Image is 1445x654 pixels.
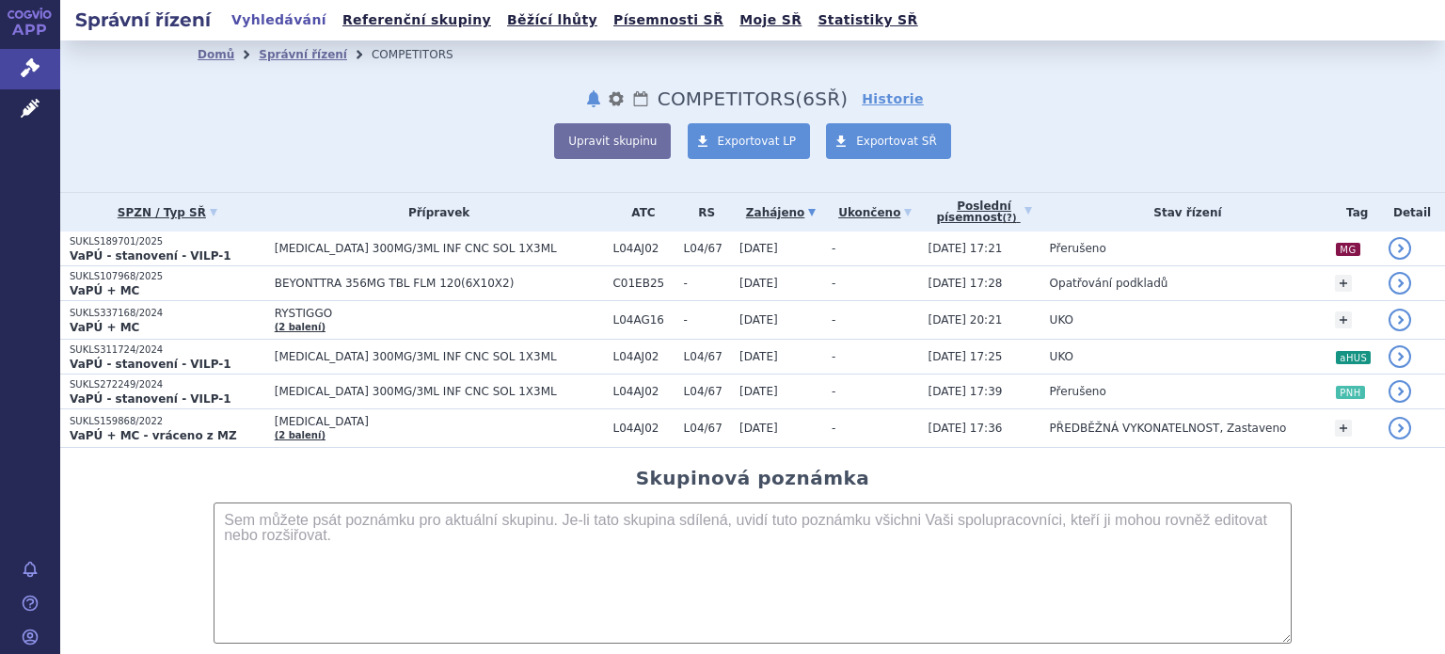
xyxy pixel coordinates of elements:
[832,385,835,398] span: -
[802,88,815,110] span: 6
[1389,417,1411,439] a: detail
[1335,311,1352,328] a: +
[1050,313,1073,327] span: UKO
[739,242,778,255] span: [DATE]
[612,277,674,290] span: C01EB25
[198,48,234,61] a: Domů
[70,429,237,442] strong: VaPÚ + MC - vráceno z MZ
[684,313,731,327] span: -
[608,8,729,33] a: Písemnosti SŘ
[928,422,1002,435] span: [DATE] 17:36
[70,343,265,357] p: SUKLS311724/2024
[1003,213,1017,224] abbr: (?)
[70,249,231,263] strong: VaPÚ - stanovení - VILP-1
[554,123,671,159] button: Upravit skupinu
[826,123,951,159] a: Exportovat SŘ
[275,277,604,290] span: BEYONTTRA 356MG TBL FLM 120(6X10X2)
[631,88,650,110] a: Lhůty
[1379,193,1445,231] th: Detail
[684,242,731,255] span: L04/67
[832,422,835,435] span: -
[832,242,835,255] span: -
[658,88,796,110] span: COMPETITORS
[739,277,778,290] span: [DATE]
[70,235,265,248] p: SUKLS189701/2025
[832,277,835,290] span: -
[70,358,231,371] strong: VaPÚ - stanovení - VILP-1
[275,242,604,255] span: [MEDICAL_DATA] 300MG/3ML INF CNC SOL 1X3ML
[60,7,226,33] h2: Správní řízení
[795,88,848,110] span: ( SŘ)
[832,199,918,226] a: Ukončeno
[688,123,811,159] a: Exportovat LP
[928,242,1002,255] span: [DATE] 17:21
[70,392,231,406] strong: VaPÚ - stanovení - VILP-1
[739,385,778,398] span: [DATE]
[603,193,674,231] th: ATC
[226,8,332,33] a: Vyhledávání
[856,135,937,148] span: Exportovat SŘ
[684,277,731,290] span: -
[1389,309,1411,331] a: detail
[584,88,603,110] button: notifikace
[739,350,778,363] span: [DATE]
[275,322,326,332] a: (2 balení)
[1050,385,1106,398] span: Přerušeno
[739,313,778,327] span: [DATE]
[1050,350,1073,363] span: UKO
[275,385,604,398] span: [MEDICAL_DATA] 300MG/3ML INF CNC SOL 1X3ML
[612,385,674,398] span: L04AJ02
[1050,422,1287,435] span: PŘEDBĚŽNÁ VYKONATELNOST, Zastaveno
[1389,237,1411,260] a: detail
[275,430,326,440] a: (2 balení)
[70,321,139,334] strong: VaPÚ + MC
[636,467,870,489] h2: Skupinová poznámka
[684,422,731,435] span: L04/67
[372,40,478,69] li: COMPETITORS
[70,270,265,283] p: SUKLS107968/2025
[70,284,139,297] strong: VaPÚ + MC
[1389,345,1411,368] a: detail
[1040,193,1326,231] th: Stav řízení
[1335,420,1352,437] a: +
[70,415,265,428] p: SUKLS159868/2022
[928,385,1002,398] span: [DATE] 17:39
[259,48,347,61] a: Správní řízení
[612,422,674,435] span: L04AJ02
[275,415,604,428] span: [MEDICAL_DATA]
[337,8,497,33] a: Referenční skupiny
[718,135,797,148] span: Exportovat LP
[675,193,731,231] th: RS
[928,350,1002,363] span: [DATE] 17:25
[1326,193,1379,231] th: Tag
[70,199,265,226] a: SPZN / Typ SŘ
[265,193,604,231] th: Přípravek
[734,8,807,33] a: Moje SŘ
[1050,277,1168,290] span: Opatřování podkladů
[1389,272,1411,295] a: detail
[684,350,731,363] span: L04/67
[607,88,626,110] button: nastavení
[812,8,923,33] a: Statistiky SŘ
[928,277,1002,290] span: [DATE] 17:28
[70,378,265,391] p: SUKLS272249/2024
[928,313,1002,327] span: [DATE] 20:21
[832,350,835,363] span: -
[612,350,674,363] span: L04AJ02
[684,385,731,398] span: L04/67
[1336,351,1371,364] i: aHUS
[612,313,674,327] span: L04AG16
[70,307,265,320] p: SUKLS337168/2024
[612,242,674,255] span: L04AJ02
[275,307,604,320] span: RYSTIGGO
[832,313,835,327] span: -
[862,89,924,108] a: Historie
[1335,275,1352,292] a: +
[1389,380,1411,403] a: detail
[739,422,778,435] span: [DATE]
[928,193,1040,231] a: Poslednípísemnost(?)
[739,199,822,226] a: Zahájeno
[1050,242,1106,255] span: Přerušeno
[275,350,604,363] span: [MEDICAL_DATA] 300MG/3ML INF CNC SOL 1X3ML
[501,8,603,33] a: Běžící lhůty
